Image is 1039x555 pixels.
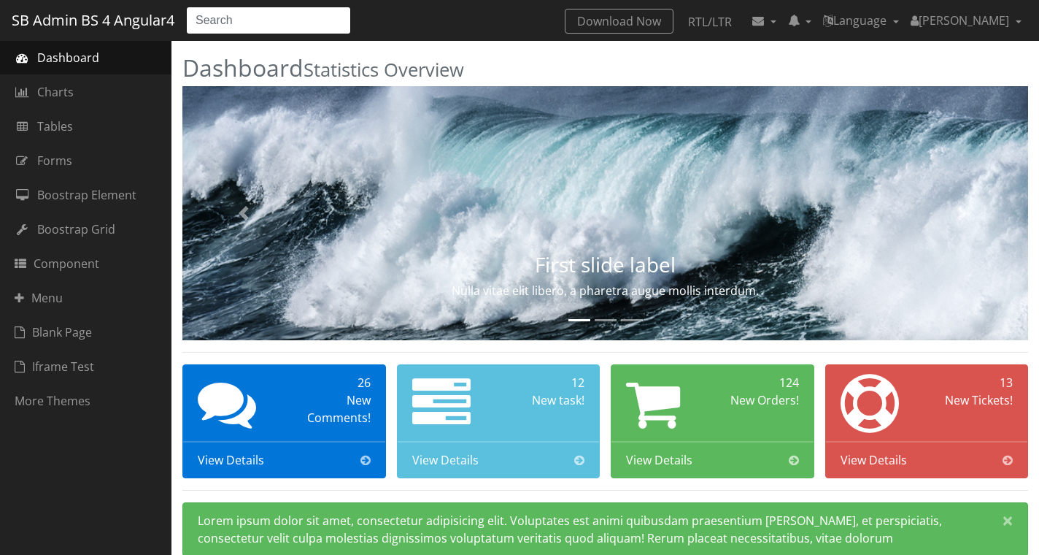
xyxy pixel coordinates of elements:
[817,6,905,35] a: Language
[841,451,907,469] span: View Details
[676,9,743,35] a: RTL/LTR
[290,391,371,426] div: New Comments!
[503,391,584,409] div: New task!
[718,391,799,409] div: New Orders!
[15,289,63,307] span: Menu
[905,6,1027,35] a: [PERSON_NAME]
[186,7,351,34] input: Search
[932,391,1013,409] div: New Tickets!
[304,57,464,83] small: Statistics Overview
[290,374,371,391] div: 26
[182,86,1028,340] img: Random first slide
[932,374,1013,391] div: 13
[309,253,901,276] h3: First slide label
[198,451,264,469] span: View Details
[503,374,584,391] div: 12
[626,451,692,469] span: View Details
[988,503,1027,538] button: Close
[412,451,479,469] span: View Details
[182,55,1028,80] h2: Dashboard
[309,282,901,299] p: Nulla vitae elit libero, a pharetra augue mollis interdum.
[12,7,174,34] a: SB Admin BS 4 Angular4
[1003,510,1013,530] span: ×
[718,374,799,391] div: 124
[565,9,673,34] a: Download Now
